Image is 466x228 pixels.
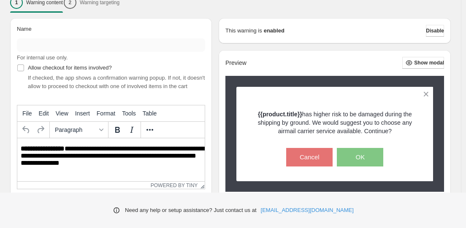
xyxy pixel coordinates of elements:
[225,27,262,35] p: This warning is
[151,182,198,188] a: Powered by Tiny
[33,123,48,137] button: Redo
[17,26,32,32] span: Name
[426,27,444,34] span: Disable
[28,75,205,89] span: If checked, the app shows a confirmation warning popup. If not, it doesn't allow to proceed to ch...
[143,123,157,137] button: More...
[414,59,444,66] span: Show modal
[122,110,136,117] span: Tools
[28,64,112,71] span: Allow checkout for items involved?
[225,59,247,67] h2: Preview
[51,123,106,137] button: Formats
[55,126,96,133] span: Paragraph
[402,57,444,69] button: Show modal
[22,110,32,117] span: File
[19,123,33,137] button: Undo
[251,110,419,135] p: has higher risk to be damaged during the shipping by ground. We would suggest you to choose any a...
[97,110,115,117] span: Format
[337,148,383,166] button: OK
[17,54,68,61] span: For internal use only.
[286,148,333,166] button: Cancel
[264,27,284,35] strong: enabled
[75,110,90,117] span: Insert
[258,111,302,118] strong: {{product.title}}
[110,123,125,137] button: Bold
[39,110,49,117] span: Edit
[261,206,354,215] a: [EMAIL_ADDRESS][DOMAIN_NAME]
[56,110,68,117] span: View
[426,25,444,37] button: Disable
[198,182,205,189] div: Resize
[17,138,205,181] iframe: Rich Text Area
[143,110,157,117] span: Table
[125,123,139,137] button: Italic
